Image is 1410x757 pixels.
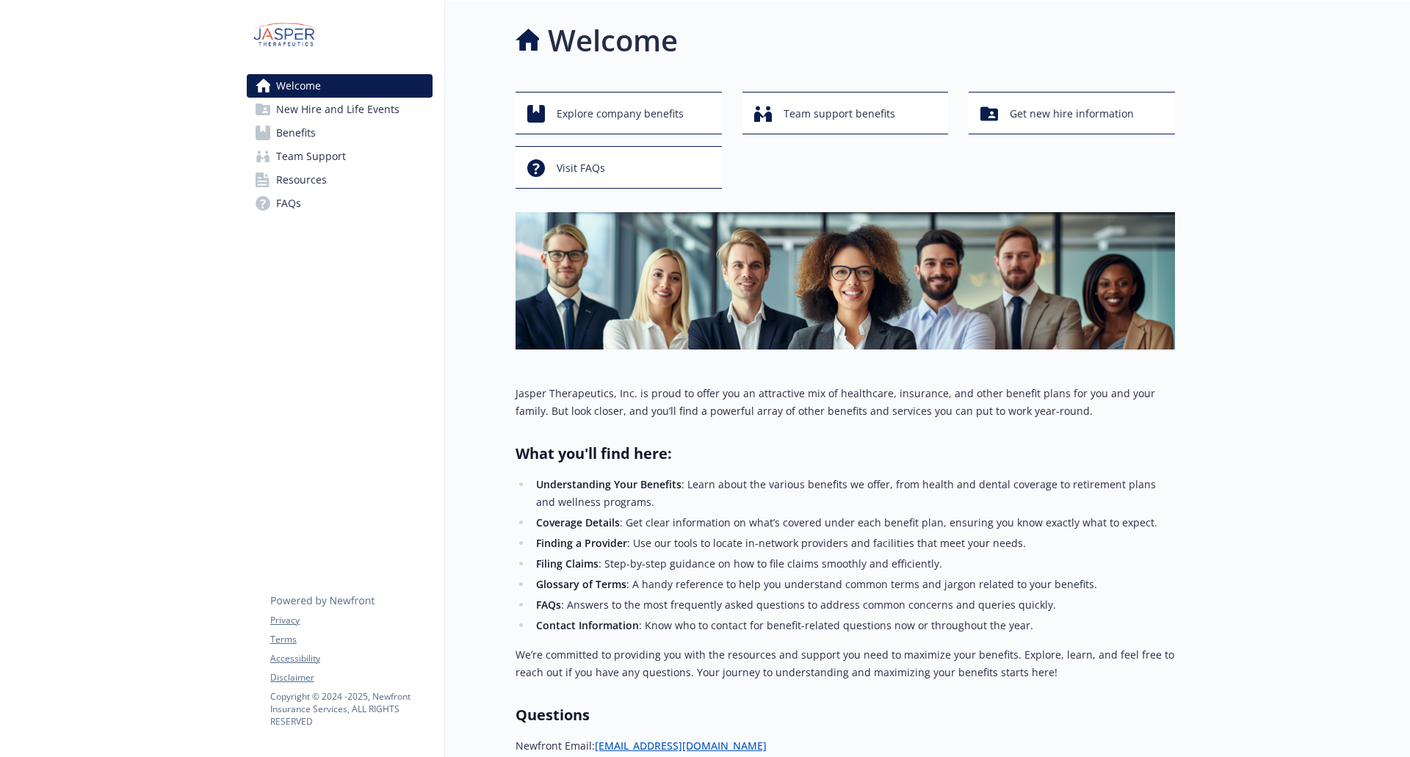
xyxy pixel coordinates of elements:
button: Team support benefits [742,92,949,134]
strong: FAQs [536,598,561,612]
h2: Questions [516,705,1175,725]
p: Newfront Email: [516,737,1175,755]
h1: Welcome [548,18,678,62]
img: overview page banner [516,212,1175,349]
h2: What you'll find here: [516,443,1175,464]
strong: Filing Claims [536,557,599,571]
button: Visit FAQs [516,146,722,189]
p: Jasper Therapeutics, Inc. is proud to offer you an attractive mix of healthcare, insurance, and o... [516,385,1175,420]
p: Copyright © 2024 - 2025 , Newfront Insurance Services, ALL RIGHTS RESERVED [270,690,432,728]
span: Resources [276,168,327,192]
li: : Know who to contact for benefit-related questions now or throughout the year. [532,617,1175,634]
span: Explore company benefits [557,100,684,128]
a: Disclaimer [270,671,432,684]
span: Welcome [276,74,321,98]
span: Visit FAQs [557,154,605,182]
span: Team support benefits [784,100,895,128]
strong: Glossary of Terms [536,577,626,591]
a: FAQs [247,192,433,215]
span: New Hire and Life Events [276,98,399,121]
p: We’re committed to providing you with the resources and support you need to maximize your benefit... [516,646,1175,681]
li: : A handy reference to help you understand common terms and jargon related to your benefits. [532,576,1175,593]
a: Resources [247,168,433,192]
a: [EMAIL_ADDRESS][DOMAIN_NAME] [595,739,767,753]
strong: Finding a Provider [536,536,627,550]
span: FAQs [276,192,301,215]
a: Team Support [247,145,433,168]
a: Accessibility [270,652,432,665]
button: Get new hire information [969,92,1175,134]
button: Explore company benefits [516,92,722,134]
a: Benefits [247,121,433,145]
a: Terms [270,633,432,646]
li: : Answers to the most frequently asked questions to address common concerns and queries quickly. [532,596,1175,614]
span: Benefits [276,121,316,145]
li: : Use our tools to locate in-network providers and facilities that meet your needs. [532,535,1175,552]
span: Team Support [276,145,346,168]
a: New Hire and Life Events [247,98,433,121]
li: : Step-by-step guidance on how to file claims smoothly and efficiently. [532,555,1175,573]
strong: Understanding Your Benefits [536,477,681,491]
li: : Get clear information on what’s covered under each benefit plan, ensuring you know exactly what... [532,514,1175,532]
li: : Learn about the various benefits we offer, from health and dental coverage to retirement plans ... [532,476,1175,511]
span: Get new hire information [1010,100,1134,128]
a: Welcome [247,74,433,98]
strong: Coverage Details [536,515,620,529]
a: Privacy [270,614,432,627]
strong: Contact Information [536,618,639,632]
